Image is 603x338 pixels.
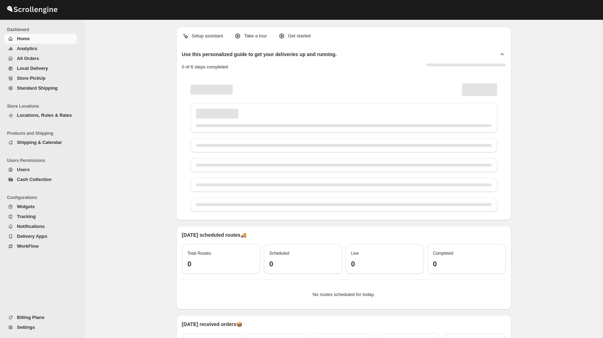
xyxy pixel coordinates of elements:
span: Delivery Apps [17,234,47,239]
span: Scheduled [269,251,290,256]
span: WorkFlow [17,243,39,249]
span: Dashboard [7,27,80,32]
span: Store PickUp [17,76,45,81]
p: Setup assistant [192,32,223,40]
button: Delivery Apps [4,231,77,241]
span: Completed [433,251,453,256]
p: 0 of 6 steps completed [182,64,228,71]
button: Home [4,34,77,44]
span: Billing Plans [17,315,44,320]
button: Settings [4,322,77,332]
div: Page loading [182,76,506,215]
p: Get started [288,32,311,40]
button: All Orders [4,54,77,64]
button: Locations, Rules & Rates [4,110,77,120]
span: Shipping & Calendar [17,140,62,145]
p: No routes scheduled for today. [188,291,500,298]
span: Settings [17,325,35,330]
span: All Orders [17,56,39,61]
span: Store Locations [7,103,80,109]
span: Analytics [17,46,37,51]
button: Cash Collection [4,175,77,185]
button: Users [4,165,77,175]
h3: 0 [351,260,418,268]
button: Billing Plans [4,313,77,322]
span: Home [17,36,30,41]
span: Cash Collection [17,177,51,182]
button: Shipping & Calendar [4,138,77,147]
span: Users [17,167,30,172]
span: Live [351,251,359,256]
span: Tracking [17,214,36,219]
span: Users Permissions [7,158,80,163]
span: Widgets [17,204,35,209]
button: WorkFlow [4,241,77,251]
h2: Use this personalized guide to get your deliveries up and running. [182,51,337,58]
p: [DATE] received orders 📦 [182,321,506,328]
h3: 0 [269,260,336,268]
span: Notifications [17,224,45,229]
span: Local Delivery [17,66,48,71]
p: Take a tour [244,32,267,40]
button: Widgets [4,202,77,212]
span: Locations, Rules & Rates [17,113,72,118]
h3: 0 [433,260,500,268]
span: Products and Shipping [7,131,80,136]
button: Analytics [4,44,77,54]
h3: 0 [188,260,255,268]
span: Standard Shipping [17,85,58,91]
span: Total Routes [188,251,211,256]
span: Configurations [7,195,80,200]
button: Notifications [4,222,77,231]
p: [DATE] scheduled routes 🚚 [182,231,506,239]
button: Tracking [4,212,77,222]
